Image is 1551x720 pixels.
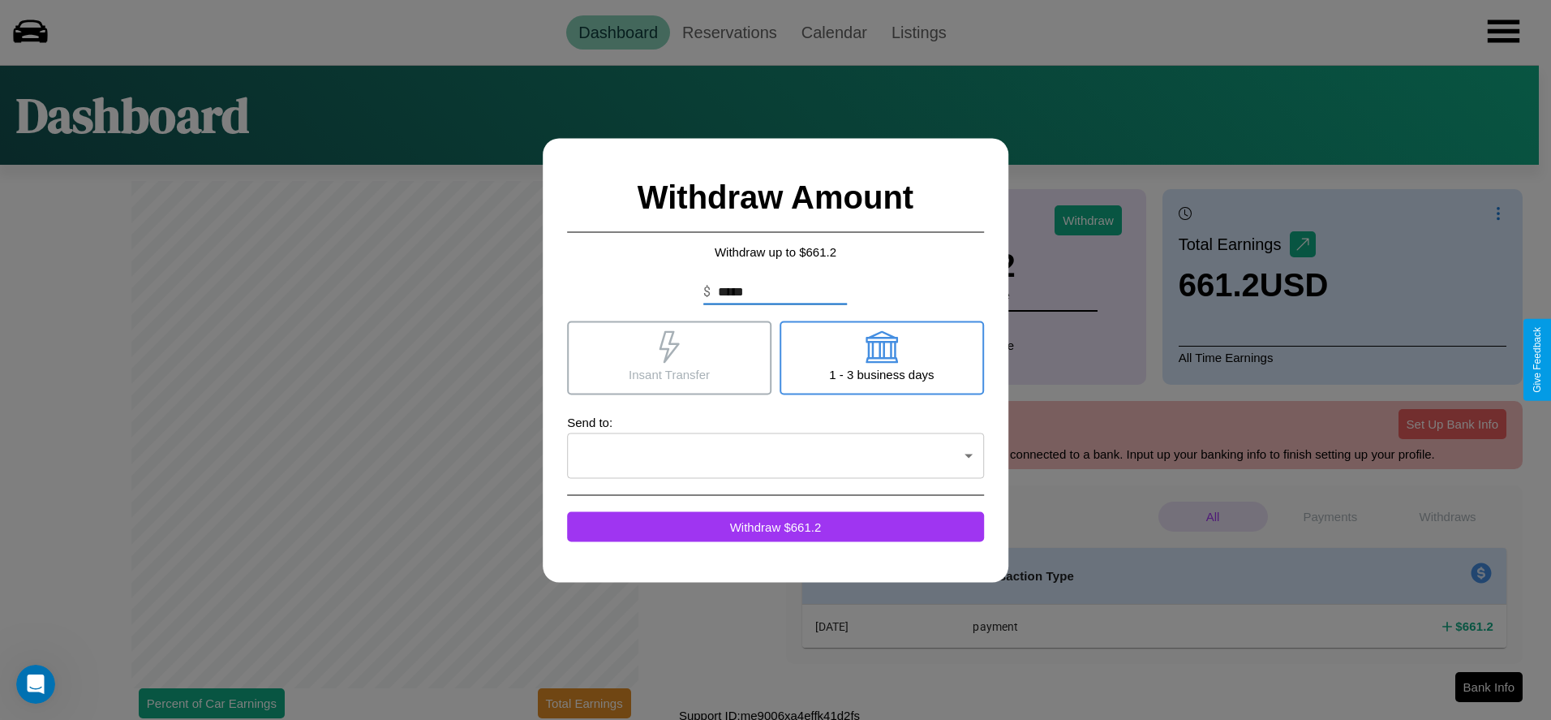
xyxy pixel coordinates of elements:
p: $ [703,282,711,301]
iframe: Intercom live chat [16,665,55,704]
div: Give Feedback [1532,327,1543,393]
p: Insant Transfer [629,363,710,385]
p: Send to: [567,411,984,433]
h2: Withdraw Amount [567,162,984,232]
p: Withdraw up to $ 661.2 [567,240,984,262]
p: 1 - 3 business days [829,363,934,385]
button: Withdraw $661.2 [567,511,984,541]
